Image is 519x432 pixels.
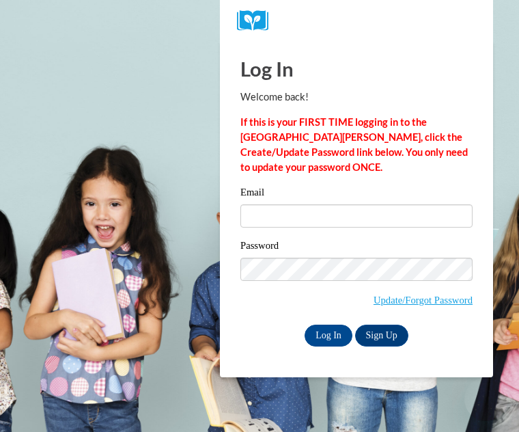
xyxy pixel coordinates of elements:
input: Log In [305,325,352,347]
iframe: Button to launch messaging window [464,377,508,421]
label: Password [240,241,473,254]
strong: If this is your FIRST TIME logging in to the [GEOGRAPHIC_DATA][PERSON_NAME], click the Create/Upd... [240,116,468,173]
p: Welcome back! [240,90,473,105]
a: Sign Up [355,325,408,347]
h1: Log In [240,55,473,83]
a: Update/Forgot Password [374,295,473,306]
img: Logo brand [237,10,278,31]
label: Email [240,187,473,201]
a: COX Campus [237,10,476,31]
